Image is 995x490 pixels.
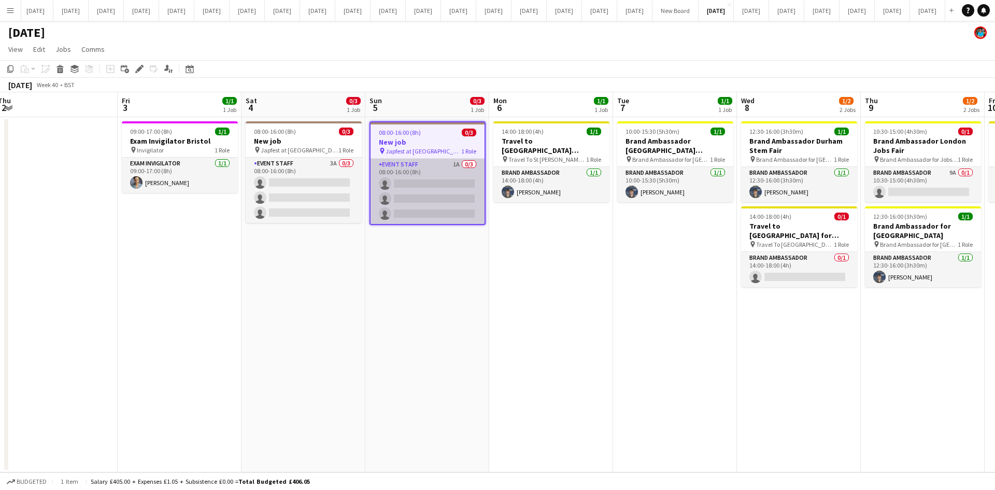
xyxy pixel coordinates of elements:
[369,121,486,225] app-job-card: 08:00-16:00 (8h)0/3New job Japfest at [GEOGRAPHIC_DATA]1 RoleEvent Staff1A0/308:00-16:00 (8h)
[122,96,130,105] span: Fri
[493,121,609,202] div: 14:00-18:00 (4h)1/1Travel to [GEOGRAPHIC_DATA][PERSON_NAME] for [GEOGRAPHIC_DATA][PERSON_NAME] Jo...
[958,128,973,135] span: 0/1
[368,102,382,114] span: 5
[873,213,927,220] span: 12:30-16:00 (3h30m)
[64,81,75,89] div: BST
[865,167,981,202] app-card-role: Brand Ambassador9A0/110:30-15:00 (4h30m)
[834,241,849,248] span: 1 Role
[17,478,47,485] span: Budgeted
[740,102,755,114] span: 8
[8,25,45,40] h1: [DATE]
[122,158,238,193] app-card-role: Exam Invigilator1/109:00-17:00 (8h)[PERSON_NAME]
[749,128,803,135] span: 12:30-16:00 (3h30m)
[741,221,857,240] h3: Travel to [GEOGRAPHIC_DATA] for Recruitment fair
[386,147,461,155] span: Japfest at [GEOGRAPHIC_DATA]
[632,156,710,163] span: Brand Ambassador for [GEOGRAPHIC_DATA][PERSON_NAME] Jobs Fair
[804,1,840,21] button: [DATE]
[511,1,547,21] button: [DATE]
[406,1,441,21] button: [DATE]
[873,128,927,135] span: 10:30-15:00 (4h30m)
[865,121,981,202] app-job-card: 10:30-15:00 (4h30m)0/1Brand Ambassador London Jobs Fair Brand Ambassador for Jobs Fair1 RoleBrand...
[710,156,725,163] span: 1 Role
[246,96,257,105] span: Sat
[8,80,32,90] div: [DATE]
[880,156,958,163] span: Brand Ambassador for Jobs Fair
[741,167,857,202] app-card-role: Brand Ambassador1/112:30-16:00 (3h30m)[PERSON_NAME]
[215,128,230,135] span: 1/1
[34,81,60,89] span: Week 40
[617,167,733,202] app-card-role: Brand Ambassador1/110:00-15:30 (5h30m)[PERSON_NAME]
[865,206,981,287] app-job-card: 12:30-16:00 (3h30m)1/1Brand Ambassador for [GEOGRAPHIC_DATA] Brand Ambassador for [GEOGRAPHIC_DAT...
[741,121,857,202] div: 12:30-16:00 (3h30m)1/1Brand Ambassador Durham Stem Fair Brand Ambassador for [GEOGRAPHIC_DATA]1 R...
[741,206,857,287] div: 14:00-18:00 (4h)0/1Travel to [GEOGRAPHIC_DATA] for Recruitment fair Travel To [GEOGRAPHIC_DATA] F...
[492,102,507,114] span: 6
[346,97,361,105] span: 0/3
[839,97,854,105] span: 1/2
[749,213,791,220] span: 14:00-18:00 (4h)
[587,128,601,135] span: 1/1
[617,136,733,155] h3: Brand Ambassador [GEOGRAPHIC_DATA][PERSON_NAME] Jobs Fair
[137,146,164,154] span: Invigilator
[122,136,238,146] h3: Exam Invigilator Bristol
[963,106,979,114] div: 2 Jobs
[834,156,849,163] span: 1 Role
[582,1,617,21] button: [DATE]
[910,1,945,21] button: [DATE]
[194,1,230,21] button: [DATE]
[223,106,236,114] div: 1 Job
[974,26,987,39] app-user-avatar: Oscar Peck
[122,121,238,193] app-job-card: 09:00-17:00 (8h)1/1Exam Invigilator Bristol Invigilator1 RoleExam Invigilator1/109:00-17:00 (8h)[...
[230,1,265,21] button: [DATE]
[29,43,49,56] a: Edit
[371,137,485,147] h3: New job
[741,96,755,105] span: Wed
[91,478,310,485] div: Salary £405.00 + Expenses £1.05 + Subsistence £0.00 =
[734,1,769,21] button: [DATE]
[441,1,476,21] button: [DATE]
[865,96,878,105] span: Thu
[547,1,582,21] button: [DATE]
[840,1,875,21] button: [DATE]
[508,156,586,163] span: Travel To St [PERSON_NAME] for jobs fair on 7th Octoberctober
[379,129,421,136] span: 08:00-16:00 (8h)
[958,213,973,220] span: 1/1
[265,1,300,21] button: [DATE]
[617,96,629,105] span: Tue
[840,106,856,114] div: 2 Jobs
[246,158,362,223] app-card-role: Event Staff3A0/308:00-16:00 (8h)
[594,97,608,105] span: 1/1
[222,97,237,105] span: 1/1
[18,1,53,21] button: [DATE]
[594,106,608,114] div: 1 Job
[617,121,733,202] app-job-card: 10:00-15:30 (5h30m)1/1Brand Ambassador [GEOGRAPHIC_DATA][PERSON_NAME] Jobs Fair Brand Ambassador ...
[710,128,725,135] span: 1/1
[476,1,511,21] button: [DATE]
[834,213,849,220] span: 0/1
[875,1,910,21] button: [DATE]
[81,45,105,54] span: Comms
[769,1,804,21] button: [DATE]
[958,241,973,248] span: 1 Role
[347,106,360,114] div: 1 Job
[865,252,981,287] app-card-role: Brand Ambassador1/112:30-16:00 (3h30m)[PERSON_NAME]
[246,121,362,223] app-job-card: 08:00-16:00 (8h)0/3New job Japfest at [GEOGRAPHIC_DATA]1 RoleEvent Staff3A0/308:00-16:00 (8h)
[865,136,981,155] h3: Brand Ambassador London Jobs Fair
[652,1,699,21] button: New Board
[958,156,973,163] span: 1 Role
[493,96,507,105] span: Mon
[335,1,371,21] button: [DATE]
[5,476,48,487] button: Budgeted
[471,106,484,114] div: 1 Job
[8,45,23,54] span: View
[616,102,629,114] span: 7
[254,128,296,135] span: 08:00-16:00 (8h)
[718,97,732,105] span: 1/1
[53,1,89,21] button: [DATE]
[339,128,353,135] span: 0/3
[626,128,679,135] span: 10:00-15:30 (5h30m)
